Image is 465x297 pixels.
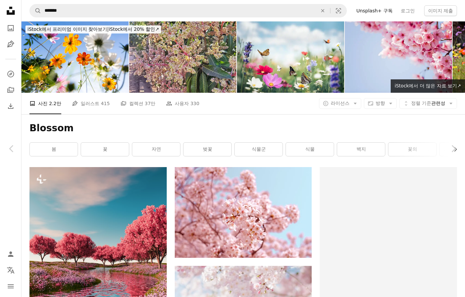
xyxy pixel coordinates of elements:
[364,98,397,109] button: 방향
[319,98,361,109] button: 라이선스
[388,143,436,156] a: 꽃의
[121,93,155,114] a: 컬렉션 37만
[4,280,17,293] button: 메뉴
[29,4,347,17] form: 사이트 전체에서 이미지 찾기
[442,117,465,181] a: 다음
[4,67,17,81] a: 탐색
[411,100,431,106] span: 정렬 기준
[376,100,385,106] span: 방향
[145,100,155,107] span: 37만
[29,260,167,266] a: 분홍색 꽃으로 둘러싸인 강의 그림
[424,5,457,16] button: 이미지 제출
[72,93,110,114] a: 일러스트 415
[345,21,452,93] img: 핑크 벚꽃
[4,247,17,261] a: 로그인 / 가입
[21,21,165,38] a: iStock에서 프리미엄 이미지 찾아보기|iStock에서 20% 할인↗
[391,79,465,93] a: iStock에서 더 많은 자료 보기↗
[411,100,445,107] span: 관련성
[21,21,129,93] img: Cosmos blooming in a park
[397,5,419,16] a: 로그인
[4,38,17,51] a: 일러스트
[166,93,199,114] a: 사용자 330
[190,100,200,107] span: 330
[331,100,350,106] span: 라이선스
[330,4,346,17] button: 시각적 검색
[399,98,457,109] button: 정렬 기준관련성
[30,143,78,156] a: 봄
[286,143,334,156] a: 식물
[352,5,396,16] a: Unsplash+ 구독
[4,83,17,97] a: 컬렉션
[175,167,312,258] img: 핑크 꽃
[175,209,312,215] a: 핑크 꽃
[132,143,180,156] a: 자연
[4,99,17,113] a: 다운로드 내역
[337,143,385,156] a: 벽지
[237,21,344,93] img: 여름 메도 있는 나비를
[395,83,461,88] span: iStock에서 더 많은 자료 보기 ↗
[235,143,283,156] a: 식물군
[4,21,17,35] a: 사진
[29,122,457,134] h1: Blossom
[4,264,17,277] button: 언어
[81,143,129,156] a: 꽃
[315,4,330,17] button: 삭제
[30,4,41,17] button: Unsplash 검색
[25,25,161,33] div: iStock에서 20% 할인 ↗
[101,100,110,107] span: 415
[27,26,109,32] span: iStock에서 프리미엄 이미지 찾아보기 |
[129,21,236,93] img: 망고 꽃이 만발합니다
[183,143,231,156] a: 벚꽃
